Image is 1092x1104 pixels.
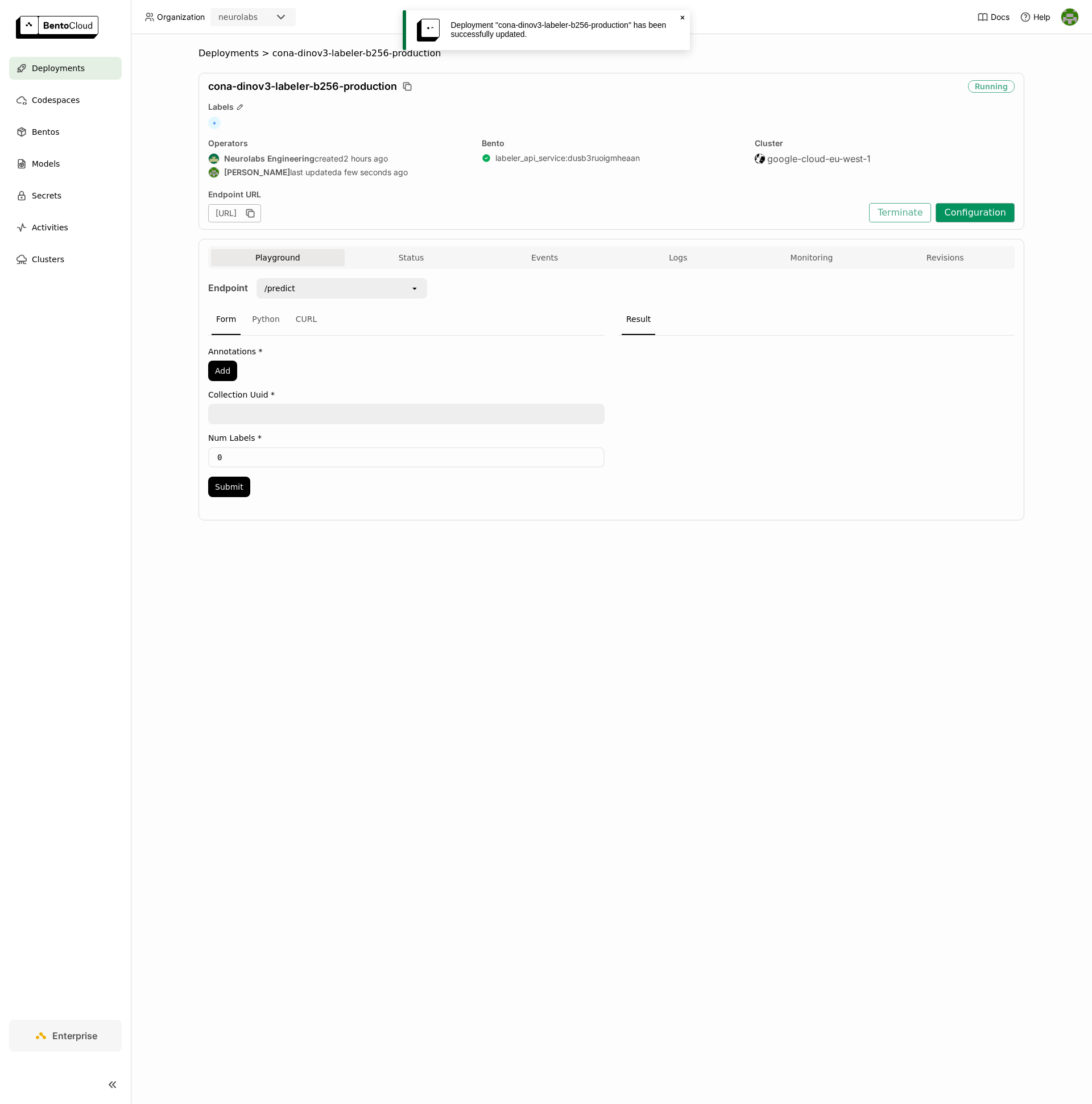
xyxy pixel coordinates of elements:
[9,1020,122,1052] a: Enterprise
[259,12,260,23] input: Selected neurolabs.
[208,117,221,129] span: +
[198,48,259,59] span: Deployments
[208,390,605,399] label: Collection Uuid *
[32,253,64,266] span: Clusters
[264,283,295,294] div: /predict
[410,284,419,293] svg: open
[869,203,931,222] button: Terminate
[9,248,122,271] a: Clusters
[1061,9,1078,26] img: Toby Thomas
[157,12,205,22] span: Organization
[209,154,219,164] img: Neurolabs Engineering
[16,16,98,39] img: logo
[478,249,611,266] button: Events
[208,189,863,200] div: Endpoint URL
[767,153,871,164] span: google-cloud-eu-west-1
[9,184,122,207] a: Secrets
[344,154,388,164] span: 2 hours ago
[208,282,248,293] strong: Endpoint
[198,48,1024,59] nav: Breadcrumbs navigation
[9,152,122,175] a: Models
[208,80,397,93] span: cona-dinov3-labeler-b256-production
[968,80,1015,93] div: Running
[208,477,250,497] button: Submit
[32,93,80,107] span: Codespaces
[977,11,1010,23] a: Docs
[32,157,60,171] span: Models
[208,167,468,178] div: last updated
[9,89,122,111] a: Codespaces
[208,347,605,356] label: Annotations *
[678,13,687,22] svg: Close
[669,253,687,263] span: Logs
[622,304,655,335] div: Result
[208,361,237,381] button: Add
[32,61,85,75] span: Deployments
[208,102,1015,112] div: Labels
[208,138,468,148] div: Operators
[291,304,322,335] div: CURL
[482,138,742,148] div: Bento
[9,121,122,143] a: Bentos
[755,138,1015,148] div: Cluster
[451,20,673,39] div: Deployment "cona-dinov3-labeler-b256-production" has been successfully updated.
[337,167,408,177] span: a few seconds ago
[1020,11,1050,23] div: Help
[9,57,122,80] a: Deployments
[32,221,68,234] span: Activities
[991,12,1010,22] span: Docs
[208,433,605,443] label: Num Labels *
[52,1030,97,1041] span: Enterprise
[345,249,478,266] button: Status
[218,11,258,23] div: neurolabs
[272,48,441,59] span: cona-dinov3-labeler-b256-production
[9,216,122,239] a: Activities
[1033,12,1050,22] span: Help
[247,304,284,335] div: Python
[211,249,345,266] button: Playground
[936,203,1015,222] button: Configuration
[208,153,468,164] div: created
[208,204,261,222] div: [URL]
[224,167,290,177] strong: [PERSON_NAME]
[495,153,640,163] a: labeler_api_service:dusb3ruoigmheaan
[878,249,1012,266] button: Revisions
[745,249,879,266] button: Monitoring
[209,167,219,177] img: Toby Thomas
[212,304,241,335] div: Form
[259,48,272,59] span: >
[224,154,315,164] strong: Neurolabs Engineering
[32,125,59,139] span: Bentos
[32,189,61,202] span: Secrets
